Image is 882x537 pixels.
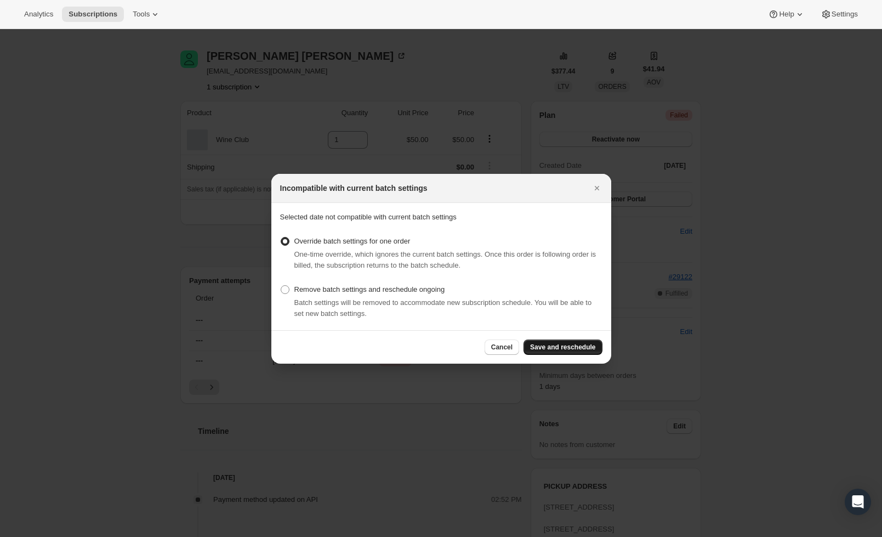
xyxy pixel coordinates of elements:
span: Settings [832,10,858,19]
span: Analytics [24,10,53,19]
button: Save and reschedule [523,340,602,355]
span: One-time override, which ignores the current batch settings. Once this order is following order i... [294,250,596,269]
span: Help [779,10,794,19]
span: Subscriptions [69,10,117,19]
button: Close [589,180,605,196]
button: Cancel [485,340,519,355]
span: Batch settings will be removed to accommodate new subscription schedule. You will be able to set ... [294,298,592,318]
span: Save and reschedule [530,343,595,352]
span: Tools [133,10,150,19]
span: Override batch settings for one order [294,237,411,245]
span: Selected date not compatible with current batch settings [280,213,457,221]
button: Subscriptions [62,7,124,22]
span: Remove batch settings and reschedule ongoing [294,285,445,293]
button: Analytics [18,7,60,22]
button: Help [761,7,811,22]
div: Open Intercom Messenger [845,489,871,515]
button: Tools [126,7,167,22]
button: Settings [814,7,864,22]
h2: Incompatible with current batch settings [280,183,428,194]
span: Cancel [491,343,513,352]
